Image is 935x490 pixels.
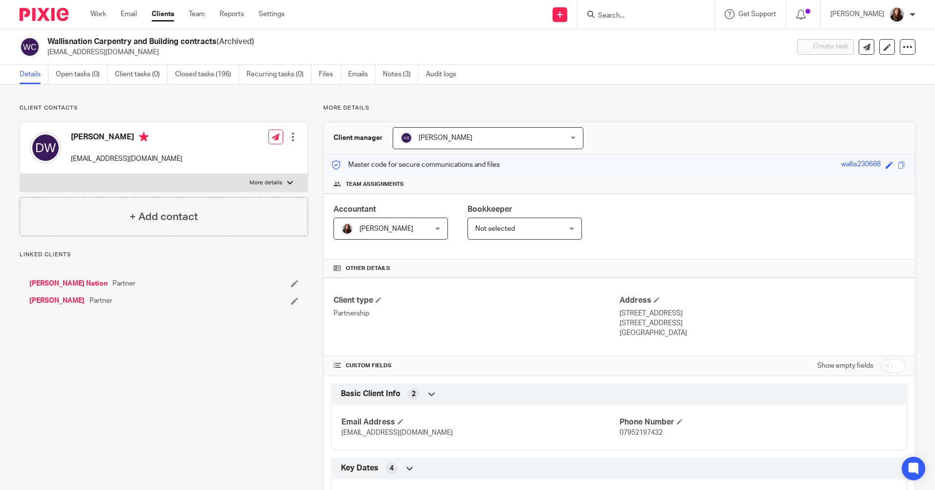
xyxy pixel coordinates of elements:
[620,318,905,328] p: [STREET_ADDRESS]
[334,205,376,213] span: Accountant
[20,251,308,259] p: Linked clients
[889,7,905,22] img: IMG_0011.jpg
[412,389,416,399] span: 2
[220,9,244,19] a: Reports
[334,362,619,370] h4: CUSTOM FIELDS
[47,37,635,47] h2: Wallisnation Carpentry and Building contracts
[259,9,285,19] a: Settings
[467,205,512,213] span: Bookkeeper
[348,65,376,84] a: Emails
[426,65,464,84] a: Audit logs
[20,104,308,112] p: Client contacts
[346,265,390,272] span: Other details
[341,389,401,399] span: Basic Client Info
[112,279,135,289] span: Partner
[620,309,905,318] p: [STREET_ADDRESS]
[401,132,412,144] img: svg%3E
[47,47,782,57] p: [EMAIL_ADDRESS][DOMAIN_NAME]
[620,429,663,436] span: 07952197432
[29,296,85,306] a: [PERSON_NAME]
[249,179,282,187] p: More details
[30,132,61,163] img: svg%3E
[419,134,472,141] span: [PERSON_NAME]
[341,429,453,436] span: [EMAIL_ADDRESS][DOMAIN_NAME]
[341,463,378,473] span: Key Dates
[319,65,341,84] a: Files
[56,65,108,84] a: Open tasks (0)
[71,154,182,164] p: [EMAIL_ADDRESS][DOMAIN_NAME]
[121,9,137,19] a: Email
[20,65,48,84] a: Details
[89,296,112,306] span: Partner
[334,133,383,143] h3: Client manager
[175,65,239,84] a: Closed tasks (196)
[130,209,198,224] h4: + Add contact
[20,8,68,21] img: Pixie
[334,295,619,306] h4: Client type
[841,159,881,171] div: wallis230688
[620,328,905,338] p: [GEOGRAPHIC_DATA]
[359,225,413,232] span: [PERSON_NAME]
[830,9,884,19] p: [PERSON_NAME]
[139,132,149,142] i: Primary
[246,65,312,84] a: Recurring tasks (0)
[597,12,685,21] input: Search
[341,417,619,427] h4: Email Address
[20,37,40,57] img: svg%3E
[390,464,394,473] span: 4
[797,39,854,55] button: Create task
[817,361,873,371] label: Show empty fields
[331,160,500,170] p: Master code for secure communications and files
[341,223,353,235] img: IMG_0011.jpg
[383,65,419,84] a: Notes (3)
[115,65,168,84] a: Client tasks (0)
[620,417,897,427] h4: Phone Number
[90,9,106,19] a: Work
[217,38,254,45] span: (Archived)
[29,279,108,289] a: [PERSON_NAME] Nation
[189,9,205,19] a: Team
[346,180,404,188] span: Team assignments
[334,309,619,318] p: Partnership
[152,9,174,19] a: Clients
[71,132,182,144] h4: [PERSON_NAME]
[738,11,776,18] span: Get Support
[323,104,915,112] p: More details
[475,225,515,232] span: Not selected
[620,295,905,306] h4: Address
